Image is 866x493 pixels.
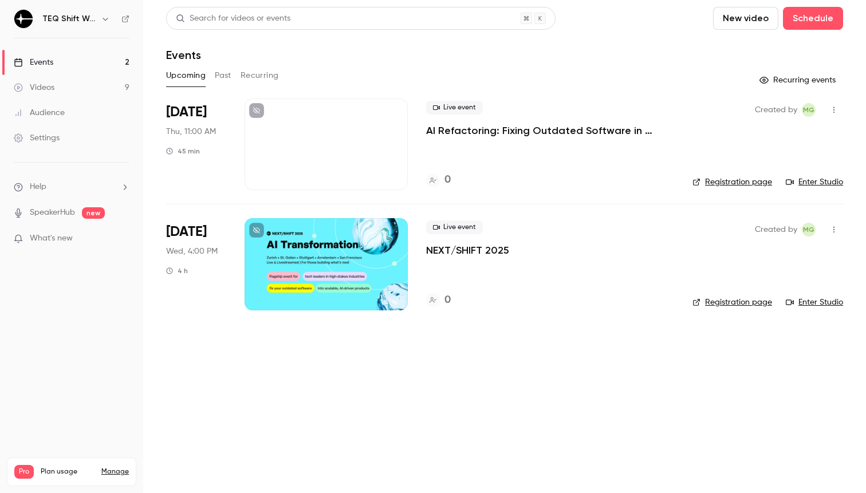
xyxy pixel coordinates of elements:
[14,465,34,479] span: Pro
[166,147,200,156] div: 45 min
[14,10,33,28] img: TEQ Shift Webinars
[166,218,226,310] div: Nov 5 Wed, 4:00 PM (Europe/Zurich)
[116,234,129,244] iframe: Noticeable Trigger
[14,57,53,68] div: Events
[755,223,797,236] span: Created by
[426,172,451,188] a: 0
[692,297,772,308] a: Registration page
[42,13,96,25] h6: TEQ Shift Webinars
[166,266,188,275] div: 4 h
[426,293,451,308] a: 0
[14,132,60,144] div: Settings
[444,172,451,188] h4: 0
[802,223,816,236] span: Marc Gasser
[166,246,218,257] span: Wed, 4:00 PM
[30,181,46,193] span: Help
[755,103,797,117] span: Created by
[713,7,778,30] button: New video
[786,176,843,188] a: Enter Studio
[166,66,206,85] button: Upcoming
[426,220,483,234] span: Live event
[803,223,814,236] span: MG
[14,82,54,93] div: Videos
[215,66,231,85] button: Past
[692,176,772,188] a: Registration page
[754,71,843,89] button: Recurring events
[166,48,201,62] h1: Events
[14,181,129,193] li: help-dropdown-opener
[241,66,279,85] button: Recurring
[803,103,814,117] span: MG
[786,297,843,308] a: Enter Studio
[426,101,483,115] span: Live event
[802,103,816,117] span: Marc Gasser
[166,103,207,121] span: [DATE]
[30,232,73,244] span: What's new
[41,467,95,476] span: Plan usage
[783,7,843,30] button: Schedule
[14,107,65,119] div: Audience
[166,98,226,190] div: Oct 30 Thu, 11:00 AM (Europe/Zurich)
[30,207,75,219] a: SpeakerHub
[176,13,290,25] div: Search for videos or events
[166,223,207,241] span: [DATE]
[166,126,216,137] span: Thu, 11:00 AM
[101,467,129,476] a: Manage
[426,243,509,257] a: NEXT/SHIFT 2025
[426,124,674,137] a: AI Refactoring: Fixing Outdated Software in Regulated Industries
[444,293,451,308] h4: 0
[82,207,105,219] span: new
